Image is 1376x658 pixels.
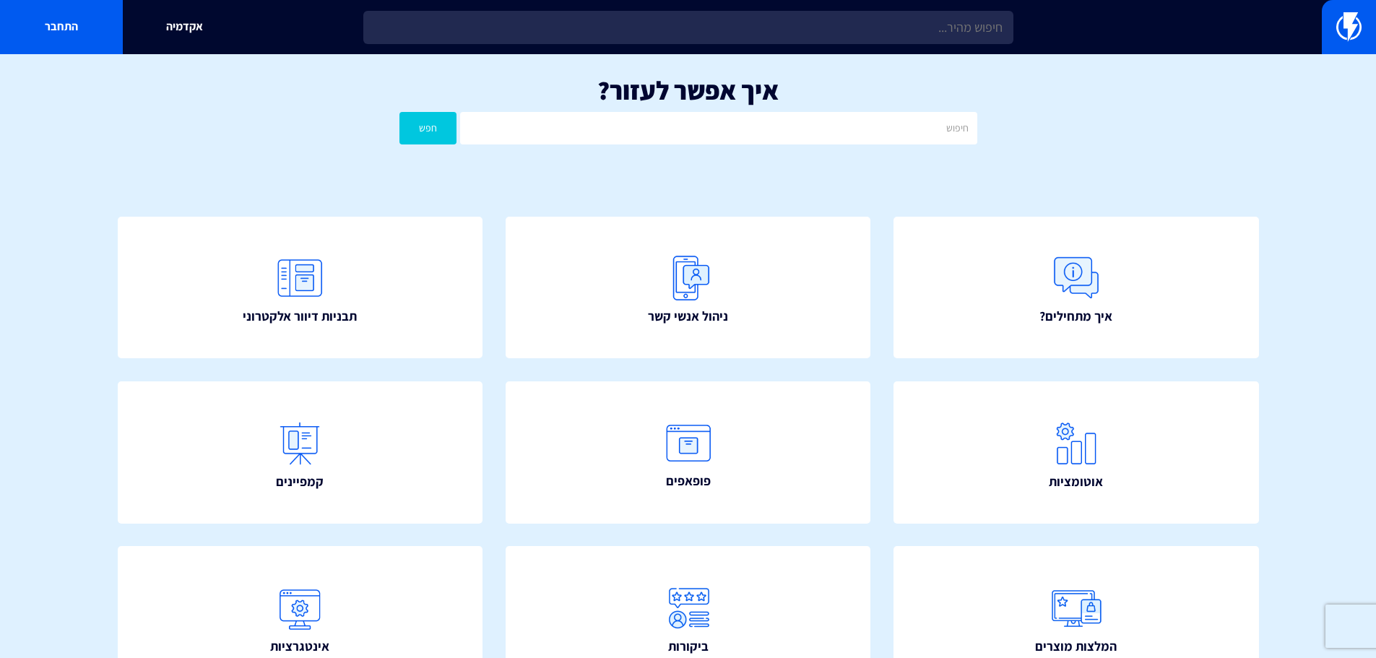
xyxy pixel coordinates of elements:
h1: איך אפשר לעזור? [22,76,1354,105]
input: חיפוש מהיר... [363,11,1013,44]
span: תבניות דיוור אלקטרוני [243,307,357,326]
span: ניהול אנשי קשר [648,307,728,326]
input: חיפוש [460,112,977,144]
span: אוטומציות [1049,472,1103,491]
span: ביקורות [668,637,709,656]
a: קמפיינים [118,381,483,524]
a: תבניות דיוור אלקטרוני [118,217,483,359]
span: איך מתחילים? [1039,307,1112,326]
a: אוטומציות [893,381,1259,524]
a: ניהול אנשי קשר [506,217,871,359]
span: פופאפים [666,472,711,490]
a: איך מתחילים? [893,217,1259,359]
button: חפש [399,112,457,144]
span: המלצות מוצרים [1035,637,1117,656]
span: קמפיינים [276,472,324,491]
a: פופאפים [506,381,871,524]
span: אינטגרציות [270,637,329,656]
